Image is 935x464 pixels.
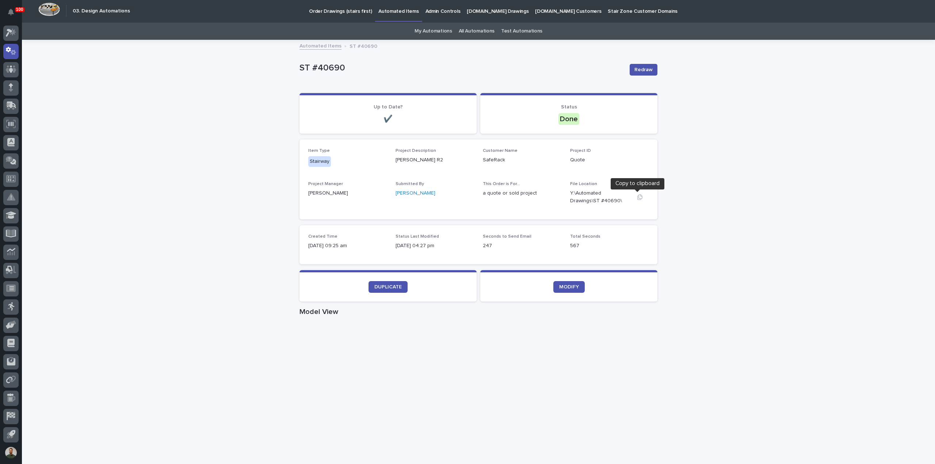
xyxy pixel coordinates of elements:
[308,189,387,197] p: [PERSON_NAME]
[299,307,657,316] h1: Model View
[350,42,377,50] p: ST #40690
[553,281,585,293] a: MODIFY
[570,182,597,186] span: File Location
[483,156,561,164] p: SafeRack
[38,3,60,16] img: Workspace Logo
[501,23,542,40] a: Test Automations
[483,189,561,197] p: a quote or sold project
[483,234,531,239] span: Seconds to Send Email
[570,189,631,205] : Y:\Automated Drawings\ST #40690\
[483,149,518,153] span: Customer Name
[308,156,331,167] div: Stairway
[558,113,579,125] div: Done
[3,445,19,460] button: users-avatar
[459,23,495,40] a: All Automations
[369,281,408,293] a: DUPLICATE
[374,104,403,110] span: Up to Date?
[308,242,387,250] p: [DATE] 09:25 am
[308,182,343,186] span: Project Manager
[73,8,130,14] h2: 03. Design Automations
[396,189,435,197] a: [PERSON_NAME]
[634,66,653,73] span: Redraw
[9,9,19,20] div: Notifications100
[308,234,337,239] span: Created Time
[570,156,649,164] p: Quote
[396,242,474,250] p: [DATE] 04:27 pm
[415,23,452,40] a: My Automations
[559,284,579,289] span: MODIFY
[570,242,649,250] p: 567
[570,149,591,153] span: Project ID
[396,156,474,164] p: [PERSON_NAME] R2
[308,115,468,123] p: ✔️
[396,182,424,186] span: Submitted By
[396,149,436,153] span: Project Description
[374,284,402,289] span: DUPLICATE
[483,242,561,250] p: 247
[299,63,624,73] p: ST #40690
[630,64,657,76] button: Redraw
[308,149,330,153] span: Item Type
[396,234,439,239] span: Status Last Modified
[570,234,600,239] span: Total Seconds
[299,41,341,50] a: Automated Items
[16,7,23,12] p: 100
[561,104,577,110] span: Status
[483,182,520,186] span: This Order is For...
[3,4,19,20] button: Notifications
